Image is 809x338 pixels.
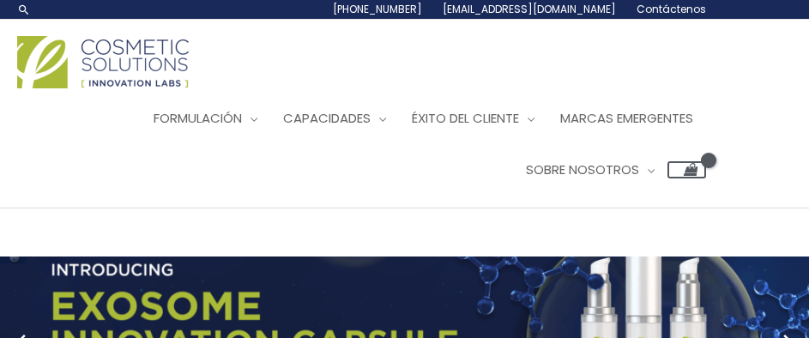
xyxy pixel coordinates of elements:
[412,109,519,127] font: Éxito del cliente
[154,109,242,127] font: Formulación
[547,93,706,144] a: Marcas emergentes
[560,109,693,127] font: Marcas emergentes
[333,2,422,16] font: [PHONE_NUMBER]
[399,93,547,144] a: Éxito del cliente
[17,36,189,88] img: Logotipo de soluciones cosméticas
[443,2,616,16] font: [EMAIL_ADDRESS][DOMAIN_NAME]
[141,93,270,144] a: Formulación
[513,144,667,196] a: Sobre nosotros
[667,161,706,178] a: View Shopping Cart, empty
[17,93,706,196] nav: Navegación del sitio
[283,109,371,127] font: Capacidades
[17,3,31,16] a: Enlace del icono de búsqueda
[270,93,399,144] a: Capacidades
[526,160,639,178] font: Sobre nosotros
[637,2,706,16] font: Contáctenos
